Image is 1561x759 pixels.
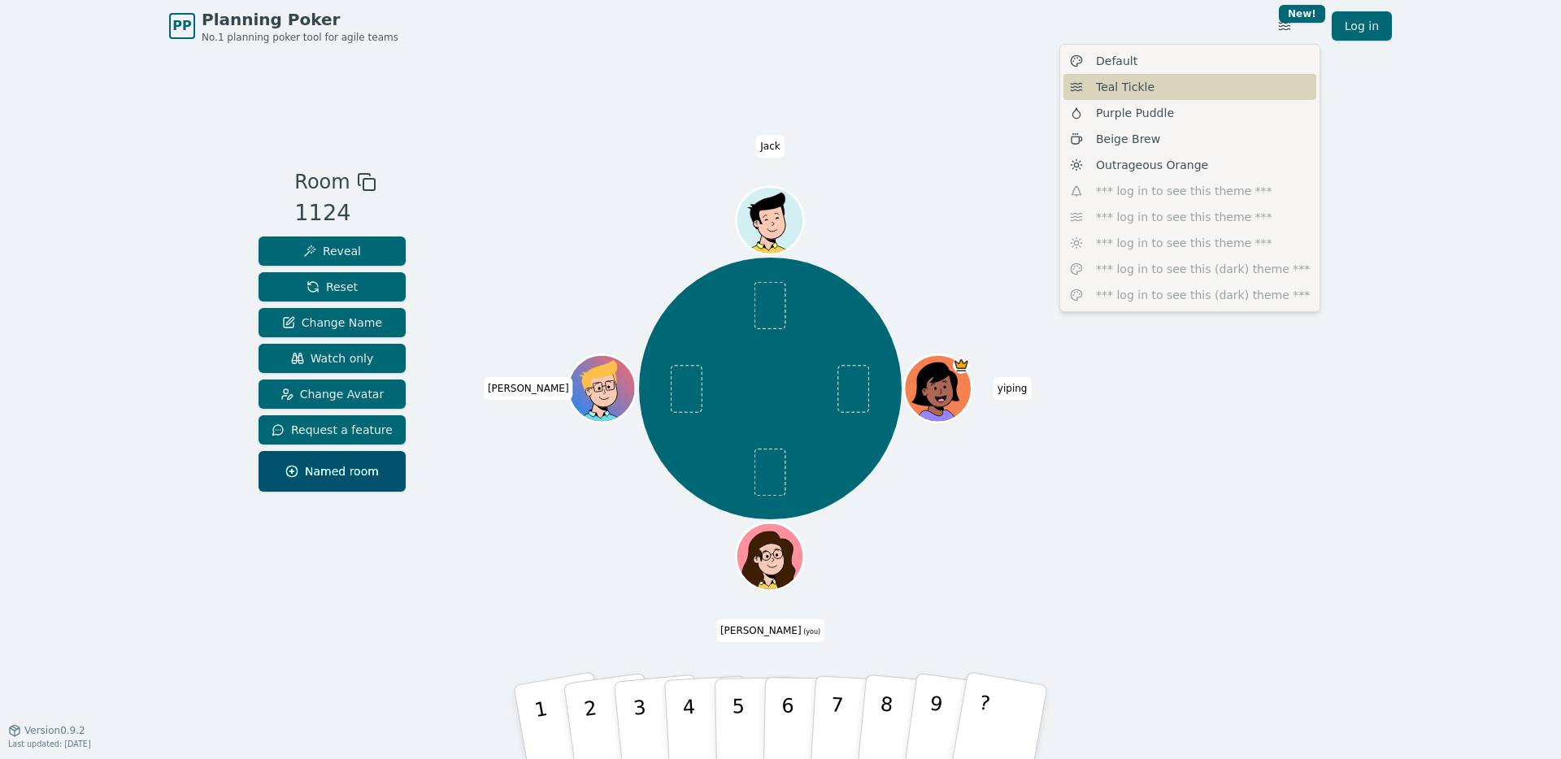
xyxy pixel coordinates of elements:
span: Teal Tickle [1096,79,1154,95]
span: Default [1096,53,1137,69]
span: Purple Puddle [1096,105,1174,121]
span: Beige Brew [1096,131,1160,147]
span: Outrageous Orange [1096,157,1208,173]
